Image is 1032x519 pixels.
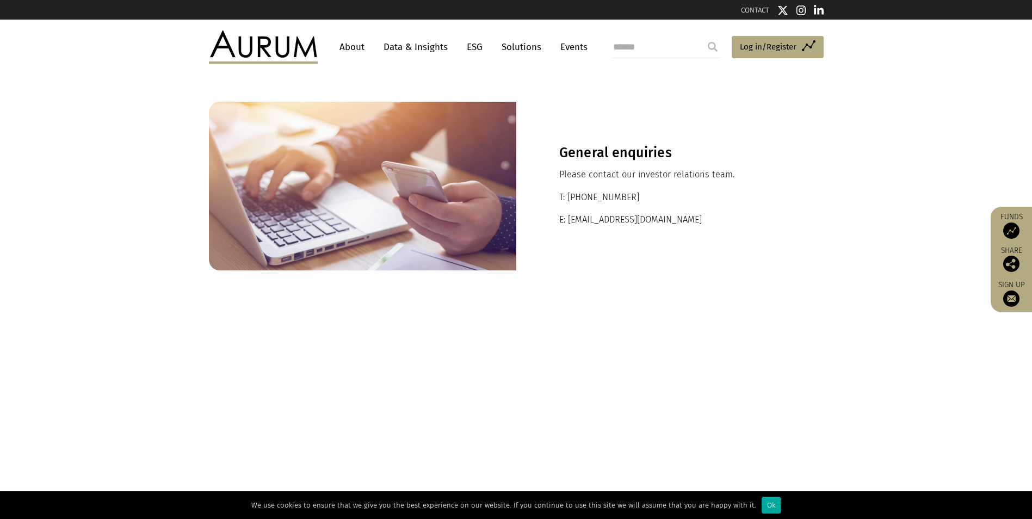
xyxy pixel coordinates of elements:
[996,212,1027,239] a: Funds
[732,36,824,59] a: Log in/Register
[996,247,1027,272] div: Share
[777,5,788,16] img: Twitter icon
[559,213,781,227] p: E: [EMAIL_ADDRESS][DOMAIN_NAME]
[209,30,318,63] img: Aurum
[762,497,781,514] div: Ok
[702,36,724,58] input: Submit
[796,5,806,16] img: Instagram icon
[496,37,547,57] a: Solutions
[559,145,781,161] h3: General enquiries
[555,37,588,57] a: Events
[740,40,796,53] span: Log in/Register
[378,37,453,57] a: Data & Insights
[1003,291,1019,307] img: Sign up to our newsletter
[559,168,781,182] p: Please contact our investor relations team.
[1003,256,1019,272] img: Share this post
[1003,223,1019,239] img: Access Funds
[996,280,1027,307] a: Sign up
[559,190,781,205] p: T: [PHONE_NUMBER]
[814,5,824,16] img: Linkedin icon
[741,6,769,14] a: CONTACT
[334,37,370,57] a: About
[461,37,488,57] a: ESG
